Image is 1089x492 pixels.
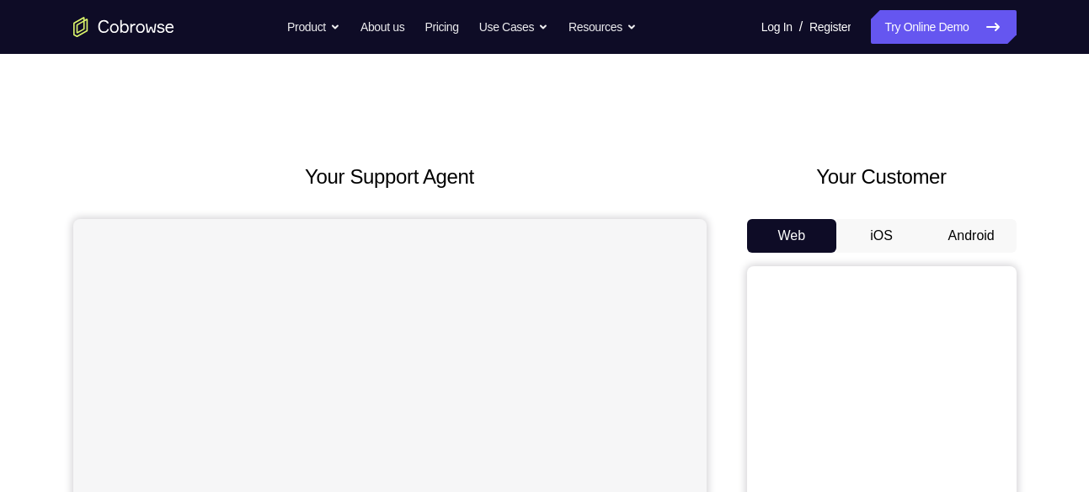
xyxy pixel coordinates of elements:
[73,162,707,192] h2: Your Support Agent
[479,10,548,44] button: Use Cases
[747,162,1017,192] h2: Your Customer
[569,10,637,44] button: Resources
[836,219,926,253] button: iOS
[926,219,1017,253] button: Android
[871,10,1016,44] a: Try Online Demo
[73,17,174,37] a: Go to the home page
[761,10,793,44] a: Log In
[747,219,837,253] button: Web
[809,10,851,44] a: Register
[424,10,458,44] a: Pricing
[360,10,404,44] a: About us
[799,17,803,37] span: /
[287,10,340,44] button: Product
